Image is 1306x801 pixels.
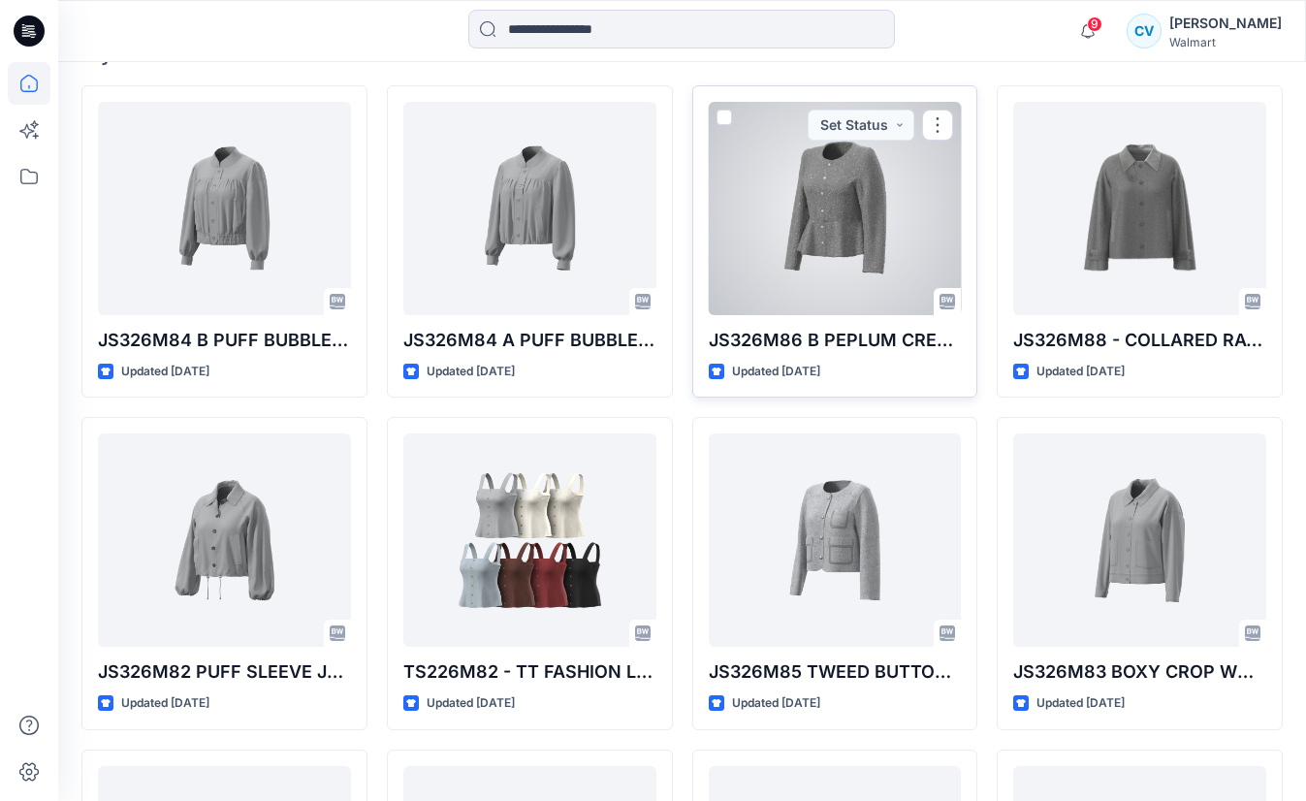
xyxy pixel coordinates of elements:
[427,693,515,714] p: Updated [DATE]
[403,327,656,354] p: JS326M84 A PUFF BUBBLE HEM JACKET
[98,433,351,647] a: JS326M82 PUFF SLEEVE JACKET A
[732,362,820,382] p: Updated [DATE]
[1013,433,1266,647] a: JS326M83 BOXY CROP WORK JACKET
[709,102,962,315] a: JS326M86 B PEPLUM CREW NECK JACKET
[1087,16,1102,32] span: 9
[1169,35,1282,49] div: Walmart
[403,102,656,315] a: JS326M84 A PUFF BUBBLE HEM JACKET
[732,693,820,714] p: Updated [DATE]
[403,658,656,686] p: TS226M82 - TT FASHION LINEN TANK - REDESIGN - NO ELASTIC
[1169,12,1282,35] div: [PERSON_NAME]
[403,433,656,647] a: TS226M82 - TT FASHION LINEN TANK - REDESIGN - NO ELASTIC
[1127,14,1162,48] div: CV
[709,327,962,354] p: JS326M86 B PEPLUM CREW NECK JACKET
[427,362,515,382] p: Updated [DATE]
[121,362,209,382] p: Updated [DATE]
[121,693,209,714] p: Updated [DATE]
[1036,693,1125,714] p: Updated [DATE]
[1013,327,1266,354] p: JS326M88 - COLLARED RAGLAN SLV JACKET V3
[1036,362,1125,382] p: Updated [DATE]
[98,658,351,686] p: JS326M82 PUFF SLEEVE JACKET A
[98,102,351,315] a: JS326M84 B PUFF BUBBLE HEM JACKET
[1013,102,1266,315] a: JS326M88 - COLLARED RAGLAN SLV JACKET V3
[1013,658,1266,686] p: JS326M83 BOXY CROP WORK JACKET
[98,327,351,354] p: JS326M84 B PUFF BUBBLE HEM JACKET
[709,658,962,686] p: JS326M85 TWEED BUTTON FRONT JACKET
[709,433,962,647] a: JS326M85 TWEED BUTTON FRONT JACKET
